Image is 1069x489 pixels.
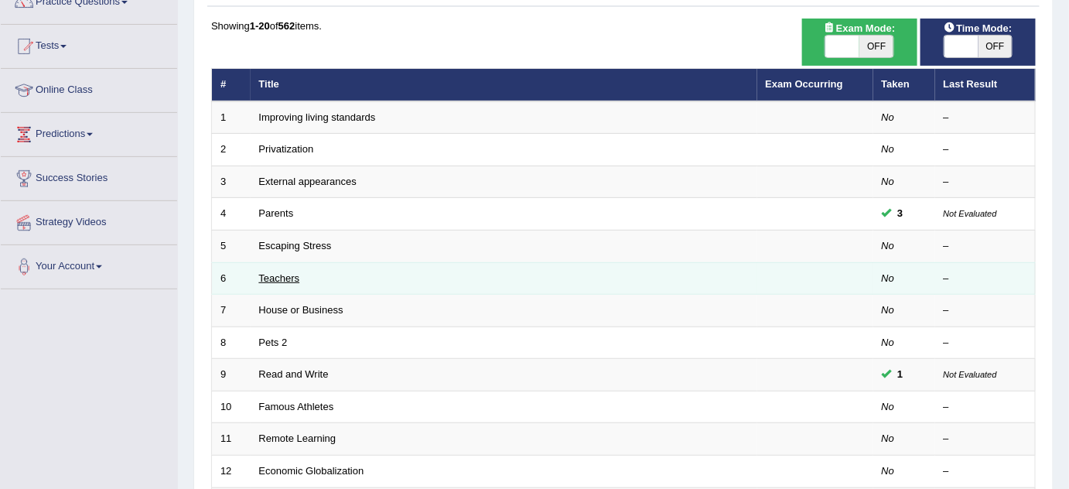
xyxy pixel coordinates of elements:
a: Parents [259,207,294,219]
em: No [882,272,895,284]
a: Improving living standards [259,111,376,123]
a: Teachers [259,272,300,284]
div: Showing of items. [211,19,1036,33]
td: 8 [212,327,251,359]
span: OFF [978,36,1013,57]
div: Show exams occurring in exams [802,19,917,66]
a: House or Business [259,304,343,316]
a: Tests [1,25,177,63]
a: Online Class [1,69,177,108]
em: No [882,433,895,444]
em: No [882,111,895,123]
em: No [882,304,895,316]
td: 9 [212,359,251,392]
em: No [882,176,895,187]
em: No [882,401,895,412]
a: Success Stories [1,157,177,196]
em: No [882,465,895,477]
div: – [944,142,1027,157]
div: – [944,400,1027,415]
a: Remote Learning [259,433,336,444]
div: – [944,432,1027,446]
a: Your Account [1,245,177,284]
b: 1-20 [250,20,270,32]
a: Pets 2 [259,337,288,348]
span: You can still take this question [892,367,910,383]
td: 11 [212,423,251,456]
em: No [882,143,895,155]
td: 1 [212,101,251,134]
td: 12 [212,455,251,487]
a: Escaping Stress [259,240,332,251]
div: – [944,239,1027,254]
div: – [944,272,1027,286]
small: Not Evaluated [944,209,997,218]
td: 10 [212,391,251,423]
div: – [944,464,1027,479]
span: OFF [859,36,893,57]
td: 4 [212,198,251,231]
th: Title [251,69,757,101]
a: Famous Athletes [259,401,334,412]
a: Strategy Videos [1,201,177,240]
a: Privatization [259,143,314,155]
a: Predictions [1,113,177,152]
em: No [882,240,895,251]
a: Read and Write [259,368,329,380]
div: – [944,111,1027,125]
div: – [944,303,1027,318]
td: 5 [212,231,251,263]
span: You can still take this question [892,206,910,222]
em: No [882,337,895,348]
td: 6 [212,262,251,295]
th: Last Result [935,69,1036,101]
small: Not Evaluated [944,370,997,379]
a: Exam Occurring [766,78,843,90]
td: 7 [212,295,251,327]
td: 2 [212,134,251,166]
span: Exam Mode: [818,20,901,36]
th: Taken [873,69,935,101]
a: External appearances [259,176,357,187]
td: 3 [212,166,251,198]
div: – [944,336,1027,351]
a: Economic Globalization [259,465,364,477]
span: Time Mode: [938,20,1018,36]
b: 562 [278,20,295,32]
div: – [944,175,1027,190]
th: # [212,69,251,101]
